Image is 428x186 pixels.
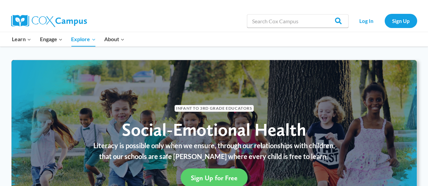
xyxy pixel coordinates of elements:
span: Sign Up for Free [191,174,238,182]
span: Engage [40,35,63,44]
nav: Secondary Navigation [352,14,417,28]
span: that our schools are safe [PERSON_NAME] where every child is free to learn. [99,152,328,160]
nav: Primary Navigation [8,32,129,46]
img: Cox Campus [11,15,87,27]
span: Social-Emotional Health [122,119,306,140]
a: Log In [352,14,381,28]
input: Search Cox Campus [247,14,348,28]
span: Explore [71,35,95,44]
span: Learn [12,35,31,44]
span: Literacy is possible only when we ensure, through our relationships with children, [93,141,335,150]
span: About [104,35,125,44]
span: Infant to 3rd Grade Educators [175,105,254,111]
a: Sign Up [385,14,417,28]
